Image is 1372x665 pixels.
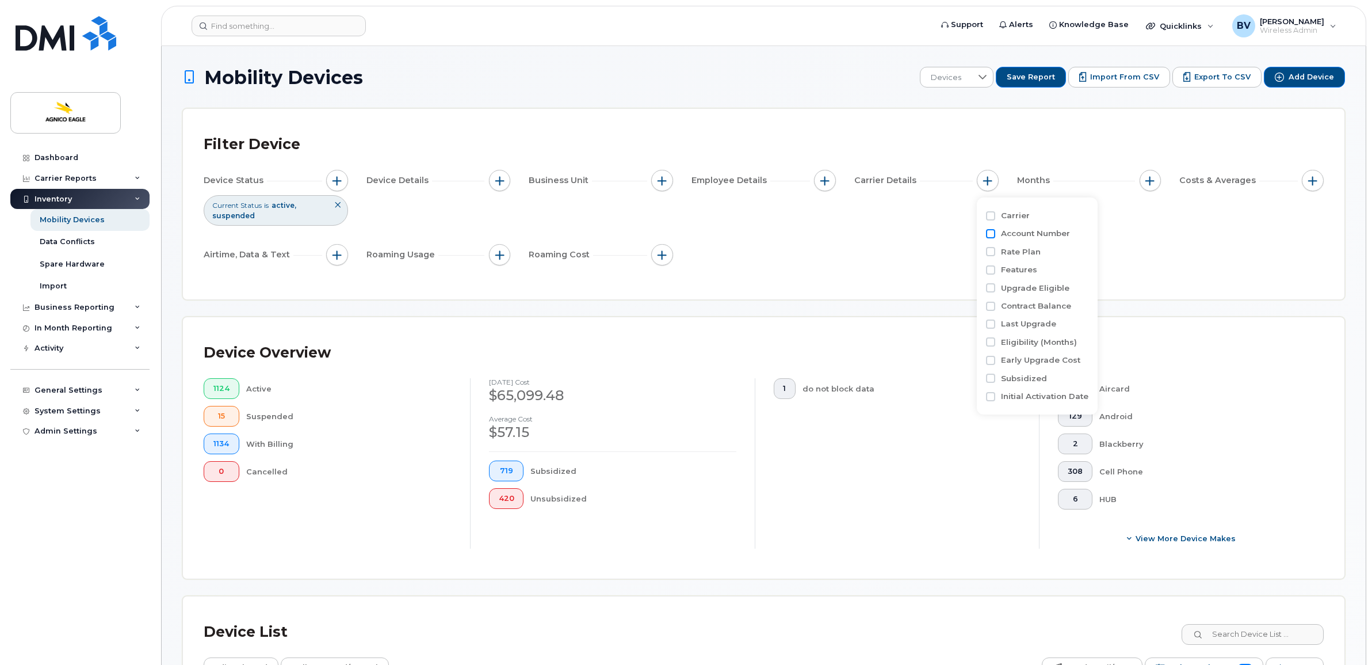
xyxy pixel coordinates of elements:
span: Carrier Details [854,174,920,187]
label: Initial Activation Date [1001,391,1088,402]
button: 1 [774,378,796,399]
div: Unsubsidized [530,488,736,509]
button: 420 [489,488,524,509]
button: View More Device Makes [1058,528,1305,549]
span: 0 [213,467,230,476]
span: Business Unit [529,174,592,187]
button: Save Report [996,67,1066,88]
span: Airtime, Data & Text [204,249,293,261]
span: 2 [1068,439,1083,449]
div: Aircard [1099,378,1305,399]
span: Add Device [1289,72,1334,82]
label: Last Upgrade [1001,318,1056,329]
div: Device Overview [204,338,331,368]
div: $65,099.48 [489,386,736,405]
span: Roaming Usage [366,249,438,261]
button: 2 [1058,434,1092,454]
span: Mobility Devices [204,67,363,88]
div: With Billing [246,434,452,454]
div: Active [246,378,452,399]
span: suspended [212,211,255,220]
span: Export to CSV [1194,72,1251,82]
span: Employee Details [691,174,770,187]
span: 6 [1068,495,1083,504]
span: Device Details [366,174,432,187]
span: 1124 [213,384,230,393]
span: 308 [1068,467,1083,476]
span: Costs & Averages [1179,174,1259,187]
span: active [272,201,296,210]
button: 15 [204,406,239,427]
span: 15 [213,412,230,421]
label: Rate Plan [1001,246,1041,257]
span: Save Report [1007,72,1055,82]
div: do not block data [802,378,1021,399]
div: Cell Phone [1099,461,1305,482]
button: 129 [1058,406,1092,427]
button: 719 [489,461,524,481]
div: Android [1099,406,1305,427]
label: Account Number [1001,228,1070,239]
span: Months [1017,174,1053,187]
button: 6 [1058,489,1092,510]
button: Import from CSV [1068,67,1170,88]
span: is [264,200,269,210]
div: Suspended [246,406,452,427]
label: Features [1001,264,1037,275]
label: Upgrade Eligible [1001,283,1069,294]
div: Filter Device [204,130,300,159]
span: 129 [1068,412,1083,421]
span: 719 [499,466,514,476]
span: Devices [920,67,972,88]
label: Subsidized [1001,373,1047,384]
span: Current Status [212,200,262,210]
label: Early Upgrade Cost [1001,355,1080,366]
div: Cancelled [246,461,452,482]
span: 420 [499,494,514,503]
button: 1124 [204,378,239,399]
label: Contract Balance [1001,301,1071,311]
h4: Average cost [489,415,736,423]
span: Device Status [204,174,267,187]
span: 1 [783,384,786,393]
input: Search Device List ... [1182,624,1324,645]
button: Export to CSV [1172,67,1262,88]
div: Subsidized [530,461,736,481]
span: 1134 [213,439,230,449]
button: Add Device [1264,67,1345,88]
h4: [DATE] cost [489,378,736,386]
span: Roaming Cost [529,249,593,261]
button: 308 [1058,461,1092,482]
label: Eligibility (Months) [1001,337,1077,348]
div: $57.15 [489,423,736,442]
span: View More Device Makes [1136,533,1236,544]
div: HUB [1099,489,1305,510]
button: 0 [204,461,239,482]
div: Device List [204,617,288,647]
span: Import from CSV [1090,72,1159,82]
button: 1134 [204,434,239,454]
div: Blackberry [1099,434,1305,454]
label: Carrier [1001,210,1030,221]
